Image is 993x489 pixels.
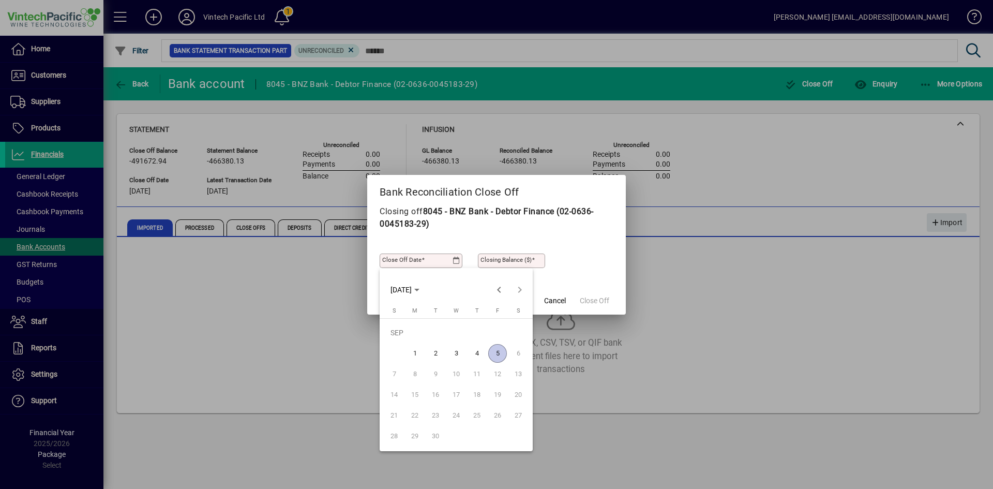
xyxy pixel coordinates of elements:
[487,405,508,426] button: Fri Sep 26 2025
[468,344,486,363] span: 4
[509,386,528,404] span: 20
[446,364,467,384] button: Wed Sep 10 2025
[384,364,404,384] button: Sun Sep 07 2025
[446,405,467,426] button: Wed Sep 24 2025
[405,386,424,404] span: 15
[426,427,445,446] span: 30
[405,365,424,383] span: 8
[468,386,486,404] span: 18
[447,344,465,363] span: 3
[426,386,445,404] span: 16
[384,384,404,405] button: Sun Sep 14 2025
[487,343,508,364] button: Fri Sep 05 2025
[447,365,465,383] span: 10
[425,405,446,426] button: Tue Sep 23 2025
[405,406,424,425] span: 22
[509,406,528,425] span: 27
[393,307,396,314] span: S
[385,365,403,383] span: 7
[489,279,509,300] button: Previous month
[404,364,425,384] button: Mon Sep 08 2025
[434,307,438,314] span: T
[475,307,479,314] span: T
[425,343,446,364] button: Tue Sep 02 2025
[487,364,508,384] button: Fri Sep 12 2025
[425,364,446,384] button: Tue Sep 09 2025
[467,343,487,364] button: Thu Sep 04 2025
[509,344,528,363] span: 6
[412,307,417,314] span: M
[404,343,425,364] button: Mon Sep 01 2025
[385,427,403,446] span: 28
[488,365,507,383] span: 12
[468,406,486,425] span: 25
[426,344,445,363] span: 2
[508,364,529,384] button: Sat Sep 13 2025
[405,427,424,446] span: 29
[517,307,520,314] span: S
[425,384,446,405] button: Tue Sep 16 2025
[487,384,508,405] button: Fri Sep 19 2025
[405,344,424,363] span: 1
[384,426,404,447] button: Sun Sep 28 2025
[390,286,412,294] span: [DATE]
[384,322,529,343] td: SEP
[425,426,446,447] button: Tue Sep 30 2025
[384,405,404,426] button: Sun Sep 21 2025
[467,364,487,384] button: Thu Sep 11 2025
[467,384,487,405] button: Thu Sep 18 2025
[404,405,425,426] button: Mon Sep 22 2025
[468,365,486,383] span: 11
[488,386,507,404] span: 19
[385,386,403,404] span: 14
[447,406,465,425] span: 24
[446,343,467,364] button: Wed Sep 03 2025
[454,307,459,314] span: W
[508,384,529,405] button: Sat Sep 20 2025
[508,343,529,364] button: Sat Sep 06 2025
[509,365,528,383] span: 13
[385,406,403,425] span: 21
[426,365,445,383] span: 9
[404,426,425,447] button: Mon Sep 29 2025
[508,405,529,426] button: Sat Sep 27 2025
[426,406,445,425] span: 23
[404,384,425,405] button: Mon Sep 15 2025
[488,344,507,363] span: 5
[488,406,507,425] span: 26
[496,307,499,314] span: F
[386,280,424,299] button: Choose month and year
[447,386,465,404] span: 17
[467,405,487,426] button: Thu Sep 25 2025
[446,384,467,405] button: Wed Sep 17 2025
